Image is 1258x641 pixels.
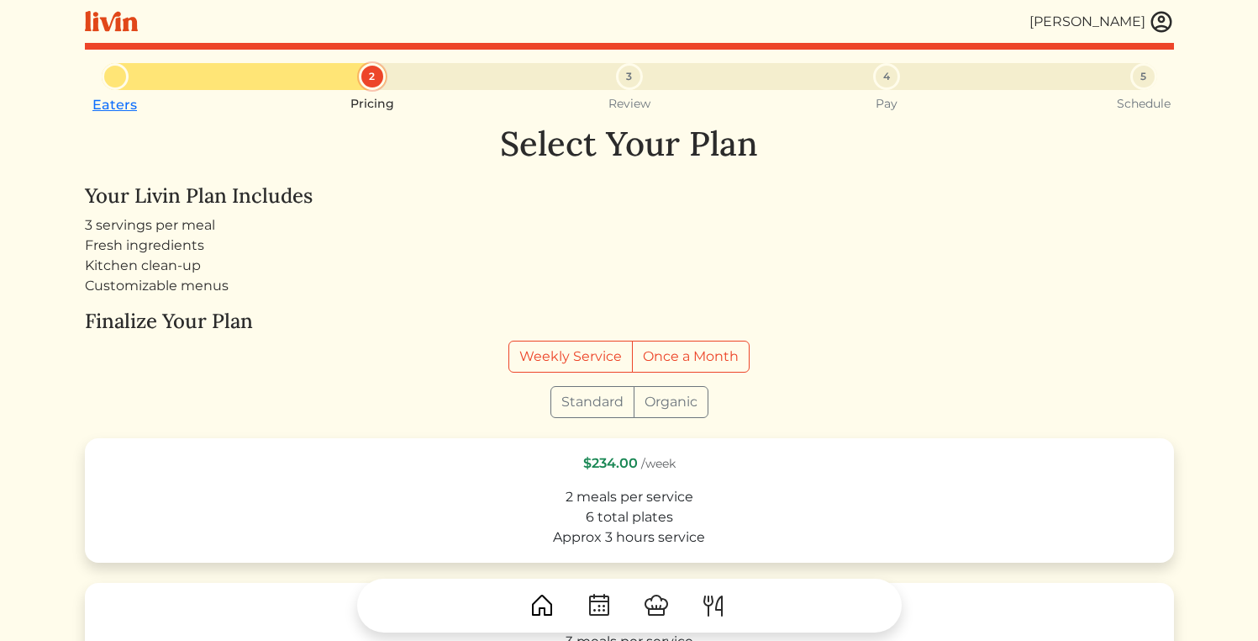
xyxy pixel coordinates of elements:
span: 5 [1140,69,1146,84]
small: Review [608,97,650,111]
span: $234.00 [583,455,638,471]
label: Standard [550,386,634,418]
img: ForkKnife-55491504ffdb50bab0c1e09e7649658475375261d09fd45db06cec23bce548bf.svg [700,592,727,619]
img: livin-logo-a0d97d1a881af30f6274990eb6222085a2533c92bbd1e4f22c21b4f0d0e3210c.svg [85,11,138,32]
small: Pay [876,97,897,111]
li: Fresh ingredients [85,236,1174,256]
span: 2 [369,69,375,84]
img: ChefHat-a374fb509e4f37eb0702ca99f5f64f3b6956810f32a249b33092029f8484b388.svg [643,592,670,619]
a: Eaters [92,97,137,113]
div: Billing frequency [508,341,750,373]
img: user_account-e6e16d2ec92f44fc35f99ef0dc9cddf60790bfa021a6ecb1c896eb5d2907b31c.svg [1149,9,1174,34]
label: Once a Month [632,341,750,373]
h4: Finalize Your Plan [85,310,1174,334]
h1: Select Your Plan [85,124,1174,164]
div: [PERSON_NAME] [1029,12,1145,32]
span: 3 [626,69,632,84]
span: /week [641,456,676,471]
div: Grocery type [550,386,708,418]
small: Schedule [1117,97,1171,111]
small: Pricing [350,97,394,111]
label: Organic [634,386,708,418]
label: Weekly Service [508,341,633,373]
img: House-9bf13187bcbb5817f509fe5e7408150f90897510c4275e13d0d5fca38e0b5951.svg [529,592,555,619]
li: Kitchen clean-up [85,256,1174,276]
h4: Your Livin Plan Includes [85,184,1174,209]
div: Approx 3 hours service [100,527,1159,548]
div: 6 total plates [100,507,1159,527]
li: Customizable menus [85,276,1174,296]
span: 4 [883,69,890,84]
img: CalendarDots-5bcf9d9080389f2a281d69619e1c85352834be518fbc73d9501aef674afc0d57.svg [586,592,613,619]
li: 3 servings per meal [85,215,1174,236]
div: 2 meals per service [100,487,1159,507]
